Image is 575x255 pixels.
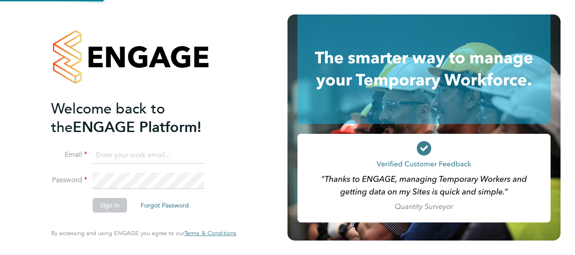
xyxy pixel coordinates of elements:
h2: ENGAGE Platform! [51,99,227,137]
button: Forgot Password [133,198,196,212]
label: Password [51,175,87,185]
input: Enter your work email... [93,147,204,164]
span: Terms & Conditions [184,229,236,237]
span: Welcome back to the [51,100,165,136]
button: Sign In [93,198,127,212]
label: Email [51,150,87,160]
a: Terms & Conditions [184,230,236,237]
span: By accessing and using ENGAGE you agree to our [51,229,236,237]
